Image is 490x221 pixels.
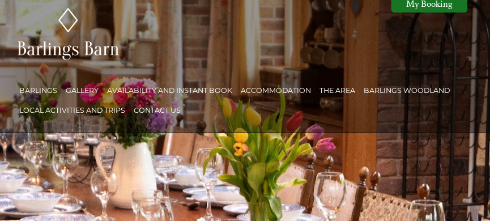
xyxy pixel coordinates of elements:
[16,6,121,62] img: Barlings Barn
[134,106,181,114] a: Contact Us
[319,86,355,95] a: The Area
[364,86,450,95] a: Barlings Woodland
[66,86,99,95] a: Gallery
[107,86,232,95] a: Availability and Instant Book
[19,106,125,114] a: Local activities and trips
[19,86,57,95] a: Barlings
[241,86,311,95] a: Accommodation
